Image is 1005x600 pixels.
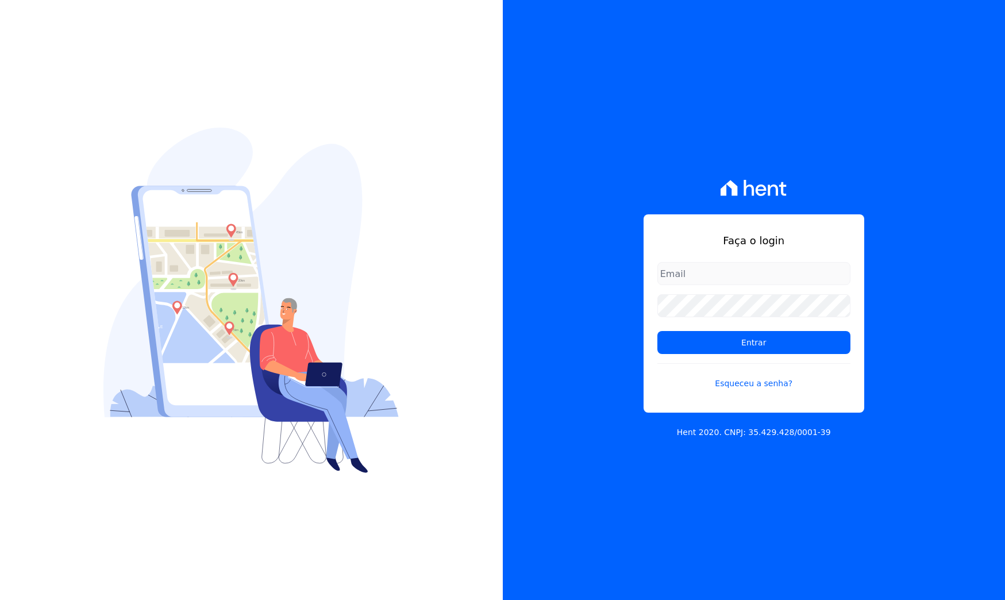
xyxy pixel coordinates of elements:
p: Hent 2020. CNPJ: 35.429.428/0001-39 [677,426,831,439]
img: Login [103,128,399,473]
input: Email [657,262,850,285]
a: Esqueceu a senha? [657,363,850,390]
input: Entrar [657,331,850,354]
h1: Faça o login [657,233,850,248]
